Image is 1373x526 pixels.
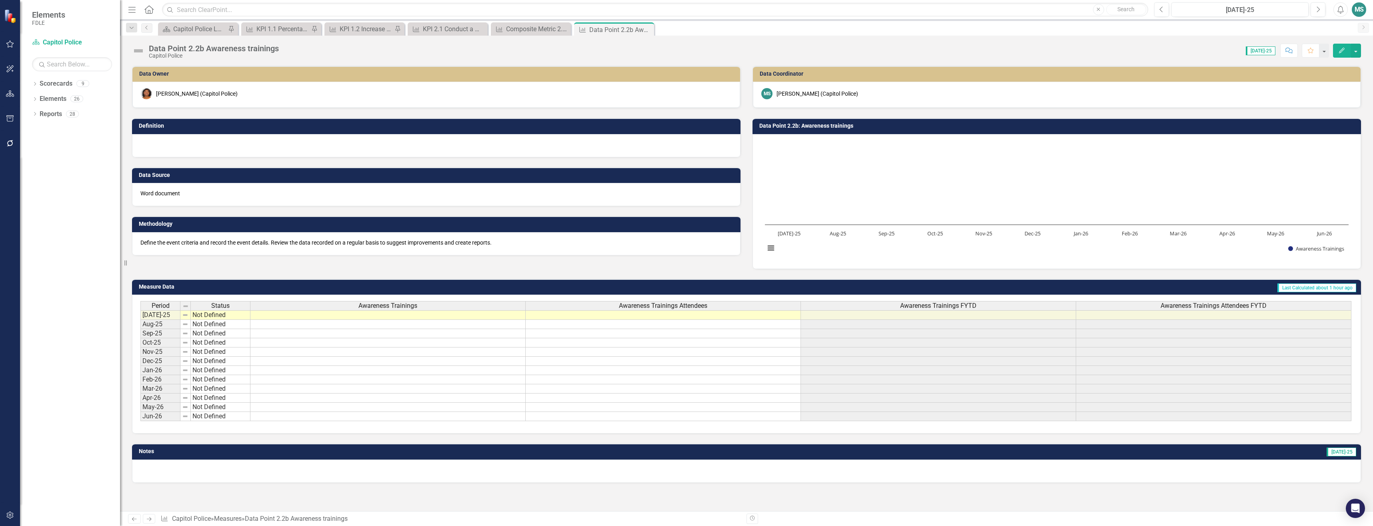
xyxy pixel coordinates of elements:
[140,357,180,366] td: Dec-25
[173,24,226,34] div: Capitol Police Landing Page 2
[358,302,417,309] span: Awareness Trainings
[1106,4,1146,15] button: Search
[182,376,188,383] img: 8DAGhfEEPCf229AAAAAElFTkSuQmCC
[140,310,180,320] td: [DATE]-25
[140,375,180,384] td: Feb-26
[139,448,545,454] h3: Notes
[214,515,242,522] a: Measures
[191,403,250,412] td: Not Defined
[1174,5,1306,15] div: [DATE]-25
[245,515,348,522] div: Data Point 2.2b Awareness trainings
[182,413,188,420] img: 8DAGhfEEPCf229AAAAAElFTkSuQmCC
[156,90,238,98] div: [PERSON_NAME] (Capitol Police)
[140,189,732,197] p: Word document
[1073,230,1088,237] text: Jan-26
[1277,283,1356,292] span: Last Calculated about 1 hour ago
[40,110,62,119] a: Reports
[423,24,486,34] div: KPI 2.1 Conduct a minimum of 5 patrols/screenings a month using Personal RAD Detectors.
[182,330,188,337] img: 8DAGhfEEPCf229AAAAAElFTkSuQmCC
[76,80,89,87] div: 9
[879,230,895,237] text: Sep-25
[1122,230,1138,237] text: Feb-26
[900,302,977,309] span: Awareness Trainings FYTD
[927,230,943,237] text: Oct-25
[211,302,230,309] span: Status
[191,384,250,393] td: Not Defined
[410,24,486,34] a: KPI 2.1 Conduct a minimum of 5 patrols/screenings a month using Personal RAD Detectors.
[140,412,180,421] td: Jun-26
[493,24,569,34] a: Composite Metric 2.2a Community events held
[778,230,801,237] text: [DATE]-25
[243,24,309,34] a: KPI 1.1 Percentage of critical incidents/priority calls responded to within five minutes or less.
[1161,302,1267,309] span: Awareness Trainings Attendees FYTD
[32,38,112,47] a: Capitol Police
[1352,2,1366,17] button: MS
[140,239,732,247] p: Define the event criteria and record the event details. Review the data recorded on a regular bas...
[506,24,569,34] div: Composite Metric 2.2a Community events held
[149,53,279,59] div: Capitol Police
[1267,230,1284,237] text: May-26
[191,338,250,347] td: Not Defined
[40,94,66,104] a: Elements
[830,230,846,237] text: Aug-25
[139,284,515,290] h3: Measure Data
[191,347,250,357] td: Not Defined
[1219,230,1235,237] text: Apr-26
[589,25,652,35] div: Data Point 2.2b Awareness trainings
[1117,6,1135,12] span: Search
[761,141,1353,261] svg: Interactive chart
[32,10,65,20] span: Elements
[182,367,188,373] img: 8DAGhfEEPCf229AAAAAElFTkSuQmCC
[1171,2,1309,17] button: [DATE]-25
[140,384,180,393] td: Mar-26
[761,141,1353,261] div: Chart. Highcharts interactive chart.
[1346,499,1365,518] div: Open Intercom Messenger
[191,375,250,384] td: Not Defined
[182,385,188,392] img: 8DAGhfEEPCf229AAAAAElFTkSuQmCC
[1170,230,1187,237] text: Mar-26
[182,395,188,401] img: 8DAGhfEEPCf229AAAAAElFTkSuQmCC
[70,96,83,102] div: 26
[139,221,737,227] h3: Methodology
[182,312,188,318] img: 8DAGhfEEPCf229AAAAAElFTkSuQmCC
[149,44,279,53] div: Data Point 2.2b Awareness trainings
[191,412,250,421] td: Not Defined
[340,24,392,34] div: KPI 1.2 Increase in daily presence through proactive patrol and K-9.
[182,321,188,327] img: 8DAGhfEEPCf229AAAAAElFTkSuQmCC
[759,123,1357,129] h3: Data Point 2.2b: Awareness trainings
[1025,230,1041,237] text: Dec-25
[1288,245,1345,252] button: Show Awareness Trainings
[40,79,72,88] a: Scorecards
[141,88,152,99] img: Zlia Macpherson
[139,172,737,178] h3: Data Source
[975,230,992,237] text: Nov-25
[1316,230,1332,237] text: Jun-26
[256,24,309,34] div: KPI 1.1 Percentage of critical incidents/priority calls responded to within five minutes or less.
[32,57,112,71] input: Search Below...
[140,329,180,338] td: Sep-25
[139,123,737,129] h3: Definition
[66,110,79,117] div: 28
[326,24,392,34] a: KPI 1.2 Increase in daily presence through proactive patrol and K-9.
[140,366,180,375] td: Jan-26
[140,320,180,329] td: Aug-25
[761,88,773,99] div: MS
[132,44,145,57] img: Not Defined
[182,349,188,355] img: 8DAGhfEEPCf229AAAAAElFTkSuQmCC
[172,515,211,522] a: Capitol Police
[4,9,18,23] img: ClearPoint Strategy
[760,71,1357,77] h3: Data Coordinator
[182,404,188,410] img: 8DAGhfEEPCf229AAAAAElFTkSuQmCC
[140,347,180,357] td: Nov-25
[182,339,188,346] img: 8DAGhfEEPCf229AAAAAElFTkSuQmCC
[140,393,180,403] td: Apr-26
[191,310,250,320] td: Not Defined
[1246,46,1275,55] span: [DATE]-25
[191,329,250,338] td: Not Defined
[1327,448,1356,456] span: [DATE]-25
[162,3,1148,17] input: Search ClearPoint...
[152,302,170,309] span: Period
[32,20,65,26] small: FDLE
[619,302,707,309] span: Awareness Trainings Attendees
[182,303,189,309] img: 8DAGhfEEPCf229AAAAAElFTkSuQmCC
